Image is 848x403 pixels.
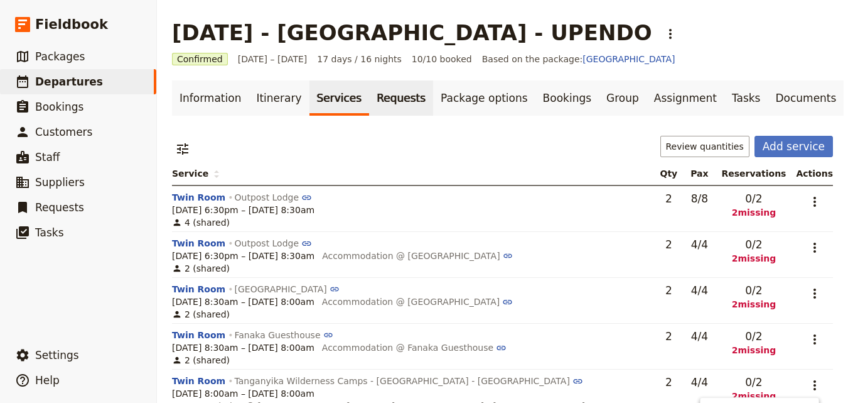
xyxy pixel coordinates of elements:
[249,80,309,116] a: Itinerary
[691,284,708,297] span: 4 / 4
[322,250,513,262] button: Accommodation @ [GEOGRAPHIC_DATA]
[804,375,825,396] button: Actions
[745,375,762,390] span: 0 / 2
[804,191,825,213] button: Actions
[172,204,314,216] span: [DATE] 6:30pm – [DATE] 8:30am
[35,226,64,239] span: Tasks
[172,308,230,321] span: 2 (shared)
[665,284,672,297] span: 2
[665,238,672,251] span: 2
[791,162,833,185] th: Actions
[721,298,786,311] span: 2 missing
[647,80,724,116] a: Assignment
[172,80,249,116] a: Information
[665,330,672,343] span: 2
[322,341,507,354] button: Accommodation @ Fanaka Guesthouse
[433,80,535,116] a: Package options
[721,252,786,265] span: 2 missing
[172,341,314,354] span: [DATE] 8:30am – [DATE] 8:00am
[721,390,786,402] span: 2 missing
[235,376,583,386] a: Tanganyika Wilderness Camps - [GEOGRAPHIC_DATA] - [GEOGRAPHIC_DATA]
[238,53,308,65] span: [DATE] – [DATE]
[172,354,230,367] span: 2 (shared)
[322,295,513,308] button: Accommodation @ [GEOGRAPHIC_DATA]
[172,216,230,229] span: 4 (shared)
[660,136,749,157] button: Review quantities
[665,376,672,389] span: 2
[745,329,762,344] span: 0 / 2
[235,238,312,248] a: Outpost Lodge
[172,53,228,65] span: Confirmed
[804,329,825,350] button: Actions
[745,191,762,206] span: 0 / 2
[665,192,672,205] span: 2
[172,162,655,185] th: Service
[721,344,786,356] span: 2 missing
[721,206,786,219] span: 2 missing
[35,151,60,163] span: Staff
[660,23,681,45] button: Actions
[691,330,708,343] span: 4 / 4
[768,80,844,116] a: Documents
[35,349,79,362] span: Settings
[745,283,762,298] span: 0 / 2
[535,80,599,116] a: Bookings
[691,192,708,205] span: 8 / 8
[482,53,675,65] span: Based on the package:
[172,237,225,250] button: Twin Room
[724,80,768,116] a: Tasks
[172,20,652,45] h1: [DATE] - [GEOGRAPHIC_DATA] - UPENDO
[172,262,230,275] span: 2 (shared)
[35,50,85,63] span: Packages
[317,53,402,65] span: 17 days / 16 nights
[745,237,762,252] span: 0 / 2
[172,167,220,180] span: Service
[754,136,833,157] button: Add service
[172,387,314,400] span: [DATE] 8:00am – [DATE] 8:00am
[235,284,340,294] a: [GEOGRAPHIC_DATA]
[172,295,314,308] span: [DATE] 8:30am – [DATE] 8:00am
[172,250,314,262] span: [DATE] 6:30pm – [DATE] 8:30am
[369,80,433,116] a: Requests
[582,54,675,64] a: [GEOGRAPHIC_DATA]
[235,192,312,202] a: Outpost Lodge
[599,80,647,116] a: Group
[309,80,370,116] a: Services
[35,75,103,88] span: Departures
[716,162,791,185] th: Reservations
[35,374,60,387] span: Help
[804,283,825,304] button: Actions
[691,376,708,389] span: 4 / 4
[682,162,716,185] th: Pax
[172,329,225,341] button: Twin Room
[235,330,334,340] a: Fanaka Guesthouse
[35,15,108,34] span: Fieldbook
[172,375,225,387] button: Twin Room
[35,101,83,113] span: Bookings
[655,162,683,185] th: Qty
[804,237,825,258] button: Actions
[691,238,708,251] span: 4 / 4
[35,126,92,138] span: Customers
[172,138,193,160] button: Filter reservations
[172,283,225,295] button: Twin Room
[412,53,472,65] span: 10/10 booked
[35,201,84,214] span: Requests
[172,191,225,204] button: Twin Room
[35,176,85,189] span: Suppliers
